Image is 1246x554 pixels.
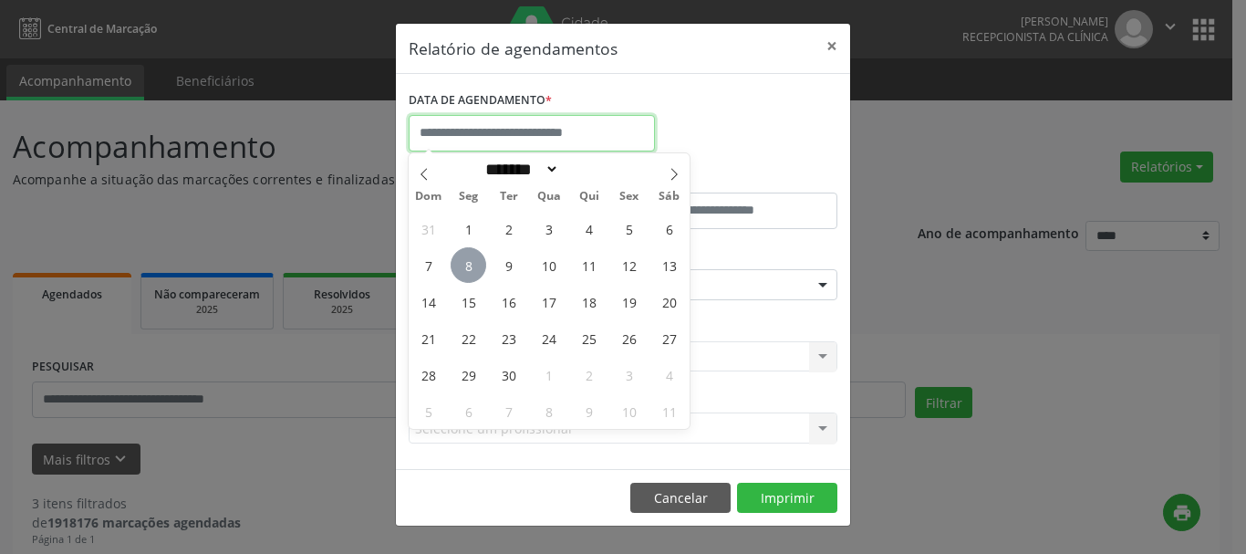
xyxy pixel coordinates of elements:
[451,320,486,356] span: Setembro 22, 2025
[479,160,559,179] select: Month
[410,357,446,392] span: Setembro 28, 2025
[410,211,446,246] span: Agosto 31, 2025
[571,393,607,429] span: Outubro 9, 2025
[611,247,647,283] span: Setembro 12, 2025
[410,284,446,319] span: Setembro 14, 2025
[409,87,552,115] label: DATA DE AGENDAMENTO
[651,247,687,283] span: Setembro 13, 2025
[531,393,566,429] span: Outubro 8, 2025
[559,160,619,179] input: Year
[531,320,566,356] span: Setembro 24, 2025
[571,357,607,392] span: Outubro 2, 2025
[571,211,607,246] span: Setembro 4, 2025
[451,284,486,319] span: Setembro 15, 2025
[451,211,486,246] span: Setembro 1, 2025
[611,357,647,392] span: Outubro 3, 2025
[529,191,569,203] span: Qua
[409,37,618,60] h5: Relatório de agendamentos
[491,320,526,356] span: Setembro 23, 2025
[451,393,486,429] span: Outubro 6, 2025
[628,164,837,193] label: ATÉ
[571,284,607,319] span: Setembro 18, 2025
[491,393,526,429] span: Outubro 7, 2025
[410,393,446,429] span: Outubro 5, 2025
[491,284,526,319] span: Setembro 16, 2025
[489,191,529,203] span: Ter
[531,211,566,246] span: Setembro 3, 2025
[651,320,687,356] span: Setembro 27, 2025
[531,357,566,392] span: Outubro 1, 2025
[491,247,526,283] span: Setembro 9, 2025
[571,247,607,283] span: Setembro 11, 2025
[611,211,647,246] span: Setembro 5, 2025
[410,320,446,356] span: Setembro 21, 2025
[491,357,526,392] span: Setembro 30, 2025
[571,320,607,356] span: Setembro 25, 2025
[531,247,566,283] span: Setembro 10, 2025
[451,247,486,283] span: Setembro 8, 2025
[737,483,837,514] button: Imprimir
[531,284,566,319] span: Setembro 17, 2025
[651,393,687,429] span: Outubro 11, 2025
[651,357,687,392] span: Outubro 4, 2025
[569,191,609,203] span: Qui
[611,320,647,356] span: Setembro 26, 2025
[410,247,446,283] span: Setembro 7, 2025
[611,393,647,429] span: Outubro 10, 2025
[649,191,690,203] span: Sáb
[611,284,647,319] span: Setembro 19, 2025
[451,357,486,392] span: Setembro 29, 2025
[814,24,850,68] button: Close
[651,284,687,319] span: Setembro 20, 2025
[449,191,489,203] span: Seg
[491,211,526,246] span: Setembro 2, 2025
[651,211,687,246] span: Setembro 6, 2025
[609,191,649,203] span: Sex
[630,483,731,514] button: Cancelar
[409,191,449,203] span: Dom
